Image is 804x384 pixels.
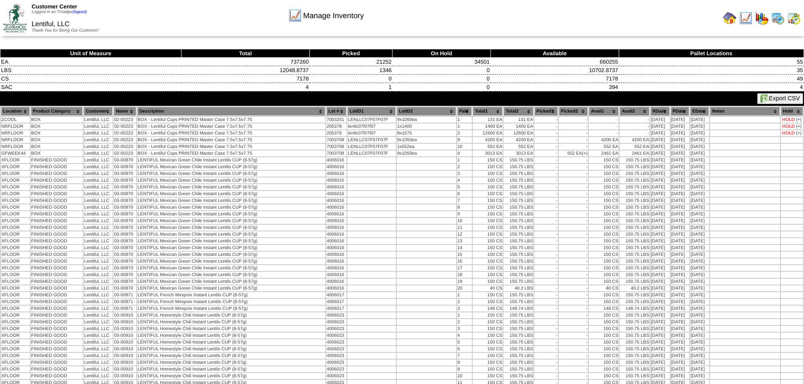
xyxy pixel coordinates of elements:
td: 4200 EA [620,137,650,143]
td: 150 CS [589,191,619,197]
td: 7003708 [326,137,347,143]
td: 150 CS [473,204,503,210]
td: 7 [457,198,472,204]
td: - [589,124,619,129]
div: HOLD [782,124,795,129]
td: [DATE] [671,130,690,136]
td: 1 [457,124,472,129]
td: 6 [457,191,472,197]
td: LENLLC07F07F07F [347,117,395,123]
td: 0 [393,66,490,75]
img: home.gif [723,11,736,25]
td: 131 EA [473,117,503,123]
td: 4006016 [326,191,347,197]
td: - [559,130,588,136]
td: NRFLOOR [1,130,30,136]
td: 150 CS [473,191,503,197]
td: 7003708 [326,144,347,150]
td: [DATE] [650,137,669,143]
td: 150.75 LBS [620,157,650,163]
td: FINISHED GOOD [31,204,83,210]
td: - [559,164,588,170]
td: 0 [393,75,490,83]
div: (+) [796,131,801,136]
td: FINISHED GOOD [31,191,83,197]
td: [DATE] [650,184,669,190]
span: Logged in as Tmadjar [32,10,87,14]
img: excel.gif [761,94,769,103]
div: (+) [582,151,587,156]
td: BOX [31,117,83,123]
td: [DATE] [650,130,669,136]
td: BOX [31,124,83,129]
td: FINISHED GOOD [31,177,83,183]
td: LBS [0,66,181,75]
td: - [559,137,588,143]
td: 150.75 LBS [504,157,533,163]
td: [DATE] [690,150,709,156]
td: 3013 EA [473,150,503,156]
td: 4 [457,177,472,183]
td: Lentiful, LLC [84,184,113,190]
td: 150.75 LBS [620,164,650,170]
td: BOX [31,150,83,156]
td: - [559,117,588,123]
td: 3013 EA [504,150,533,156]
td: NRFLOOR [1,137,30,143]
td: 150.75 LBS [620,171,650,177]
td: 2 [457,164,472,170]
td: 9 [457,150,472,156]
th: Pal# [457,107,472,116]
td: 1 [310,83,393,91]
th: Avail2 [620,107,650,116]
td: - [534,198,558,204]
td: 1346 [310,66,393,75]
td: - [534,164,558,170]
td: 02-00223 [114,124,136,129]
td: BOX - Lentiful Cups PRINTED Master Case 7.5x7.5x7.75 [137,137,325,143]
td: [DATE] [671,150,690,156]
td: 03-00870 [114,184,136,190]
td: 150 CS [589,171,619,177]
td: [DATE] [671,117,690,123]
td: 150 CS [589,198,619,204]
td: LENTIFUL Mexican Green Chile Instant Lentils CUP (8-57g) [137,191,325,197]
td: 150 CS [473,171,503,177]
th: EDate [690,107,709,116]
td: 131 EA [504,117,533,123]
td: 150.75 LBS [504,164,533,170]
td: [DATE] [650,177,669,183]
td: Lentiful, LLC [84,137,113,143]
td: 1 [457,117,472,123]
th: Location [1,107,30,116]
div: (+) [796,124,801,129]
td: CS [0,75,181,83]
td: 552 EA [504,144,533,150]
td: Lentiful, LLC [84,117,113,123]
td: LENTIFUL Mexican Green Chile Instant Lentils CUP (8-57g) [137,171,325,177]
td: 150.75 LBS [620,198,650,204]
td: EA [0,58,181,66]
td: Lentiful, LLC [84,164,113,170]
td: [DATE] [671,184,690,190]
td: 4006016 [326,177,347,183]
td: lenllc07f07f07 [347,124,395,129]
th: Hold [781,107,804,116]
td: XFLOOR [1,164,30,170]
td: 03-00870 [114,191,136,197]
td: 02-00223 [114,144,136,150]
div: HOLD [782,131,795,136]
td: 8 [457,204,472,210]
th: Customer [84,107,113,116]
td: 1400 EA [473,124,503,129]
td: 150 CS [473,198,503,204]
td: 150 CS [589,157,619,163]
td: Lentiful, LLC [84,204,113,210]
td: 9x1050ea [397,150,456,156]
img: line_graph.gif [739,11,753,25]
td: 150 CS [589,164,619,170]
td: XFLOOR [1,198,30,204]
td: 34501 [393,58,490,66]
td: 150 CS [589,184,619,190]
td: 9x1050ea [397,117,456,123]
